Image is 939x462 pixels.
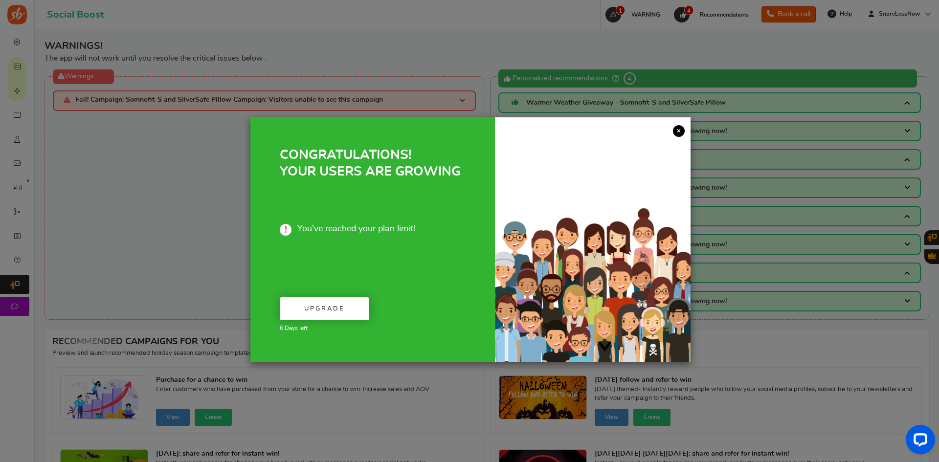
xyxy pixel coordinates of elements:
span: Upgrade [304,306,345,312]
span: 6 Days left [280,325,308,331]
a: Upgrade [280,297,369,320]
a: × [673,125,685,137]
span: You've reached your plan limit! [280,224,466,235]
img: Increased users [495,166,691,362]
span: CONGRATULATIONS! YOUR USERS ARE GROWING [280,149,461,178]
iframe: LiveChat chat widget [898,421,939,462]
